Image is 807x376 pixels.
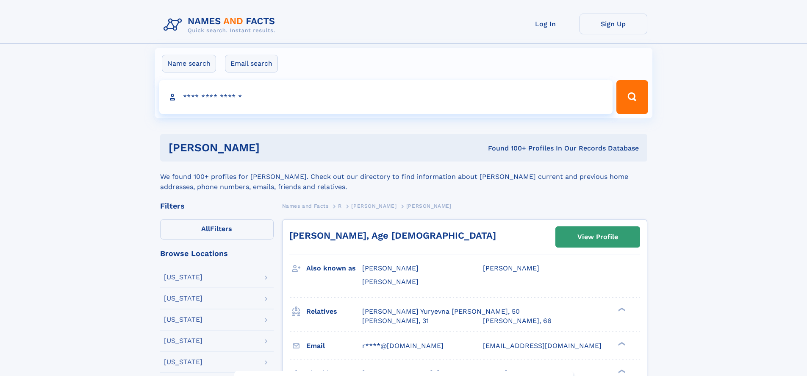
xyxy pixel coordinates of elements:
[164,316,202,323] div: [US_STATE]
[201,225,210,233] span: All
[362,307,520,316] a: [PERSON_NAME] Yuryevna [PERSON_NAME], 50
[616,341,626,346] div: ❯
[160,14,282,36] img: Logo Names and Facts
[577,227,618,247] div: View Profile
[164,337,202,344] div: [US_STATE]
[512,14,580,34] a: Log In
[169,142,374,153] h1: [PERSON_NAME]
[282,201,329,211] a: Names and Facts
[362,264,419,272] span: [PERSON_NAME]
[483,264,539,272] span: [PERSON_NAME]
[362,278,419,286] span: [PERSON_NAME]
[160,162,647,192] div: We found 100+ profiles for [PERSON_NAME]. Check out our directory to find information about [PERS...
[556,227,640,247] a: View Profile
[362,316,429,326] a: [PERSON_NAME], 31
[225,55,278,72] label: Email search
[159,80,613,114] input: search input
[164,295,202,302] div: [US_STATE]
[160,219,274,240] label: Filters
[351,203,397,209] span: [PERSON_NAME]
[306,261,362,276] h3: Also known as
[616,80,648,114] button: Search Button
[406,203,452,209] span: [PERSON_NAME]
[351,201,397,211] a: [PERSON_NAME]
[483,342,602,350] span: [EMAIL_ADDRESS][DOMAIN_NAME]
[306,304,362,319] h3: Relatives
[338,201,342,211] a: R
[580,14,647,34] a: Sign Up
[164,274,202,281] div: [US_STATE]
[160,202,274,210] div: Filters
[164,359,202,365] div: [US_STATE]
[306,339,362,353] h3: Email
[483,316,552,326] a: [PERSON_NAME], 66
[162,55,216,72] label: Name search
[338,203,342,209] span: R
[616,368,626,374] div: ❯
[374,144,639,153] div: Found 100+ Profiles In Our Records Database
[160,250,274,257] div: Browse Locations
[289,230,496,241] a: [PERSON_NAME], Age [DEMOGRAPHIC_DATA]
[616,306,626,312] div: ❯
